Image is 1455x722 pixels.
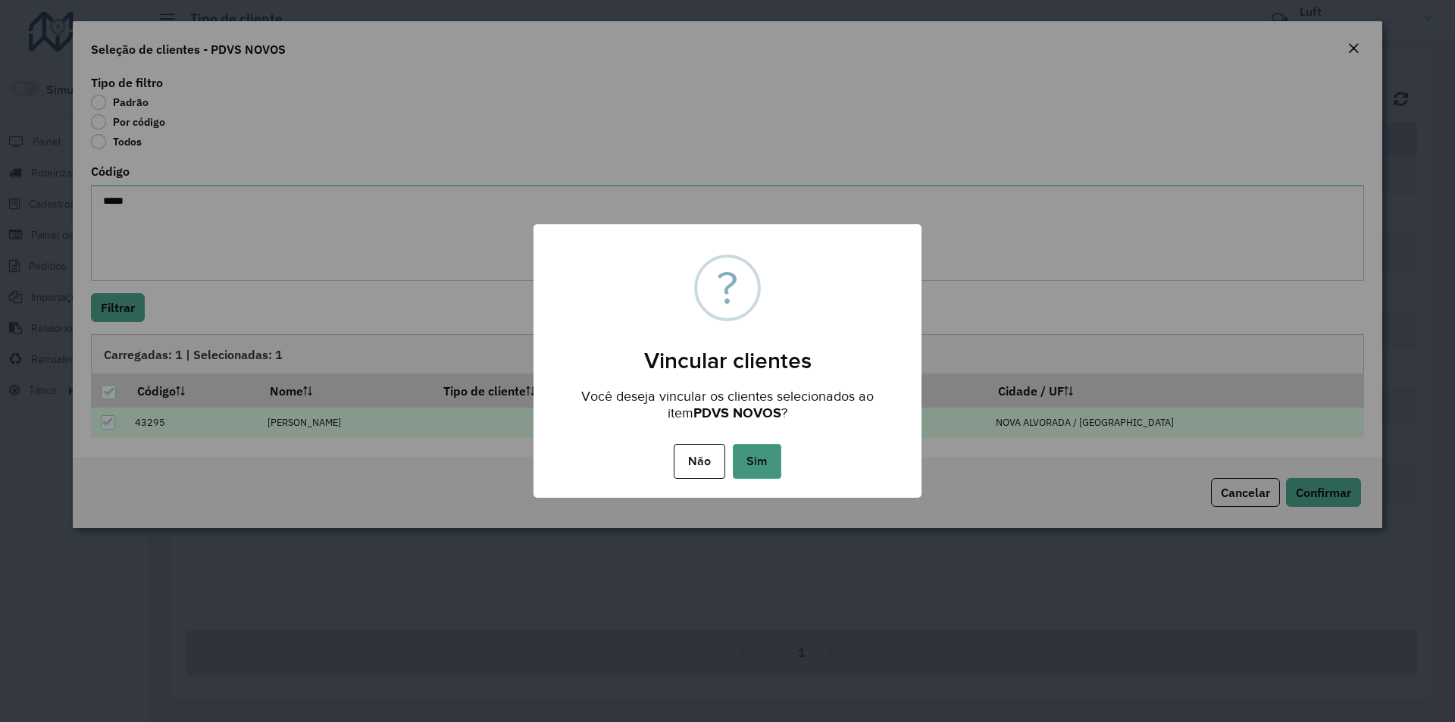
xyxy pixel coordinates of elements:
button: Sim [733,444,781,479]
button: Não [674,444,724,479]
div: Você deseja vincular os clientes selecionados ao item ? [533,374,921,425]
strong: PDVS NOVOS [693,405,781,420]
h2: Vincular clientes [533,329,921,374]
div: ? [717,258,738,318]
